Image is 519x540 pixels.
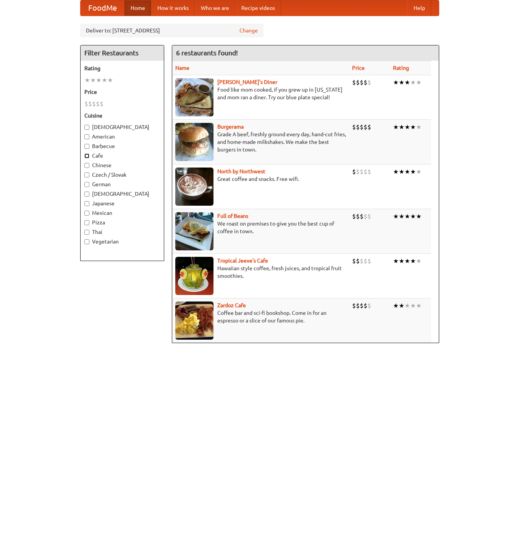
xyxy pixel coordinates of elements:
[399,257,404,265] li: ★
[84,200,160,207] label: Japanese
[81,45,164,61] h4: Filter Restaurants
[175,175,346,183] p: Great coffee and snacks. Free wifi.
[364,257,367,265] li: $
[84,112,160,119] h5: Cuisine
[393,78,399,87] li: ★
[404,212,410,221] li: ★
[124,0,151,16] a: Home
[84,230,89,235] input: Thai
[404,123,410,131] li: ★
[416,257,422,265] li: ★
[404,168,410,176] li: ★
[88,100,92,108] li: $
[356,257,360,265] li: $
[100,100,103,108] li: $
[393,301,399,310] li: ★
[81,0,124,16] a: FoodMe
[175,78,213,116] img: sallys.jpg
[84,88,160,96] h5: Price
[404,78,410,87] li: ★
[84,134,89,139] input: American
[416,168,422,176] li: ★
[175,123,213,161] img: burgerama.jpg
[84,181,160,188] label: German
[217,302,246,308] a: Zardoz Cafe
[367,123,371,131] li: $
[175,301,213,340] img: zardoz.jpg
[360,257,364,265] li: $
[84,228,160,236] label: Thai
[84,190,160,198] label: [DEMOGRAPHIC_DATA]
[360,168,364,176] li: $
[84,142,160,150] label: Barbecue
[360,212,364,221] li: $
[84,172,89,177] input: Czech / Slovak
[80,24,264,37] div: Deliver to: [STREET_ADDRESS]
[217,124,244,130] a: Burgerama
[176,49,238,56] ng-pluralize: 6 restaurants found!
[84,152,160,160] label: Cafe
[217,213,248,219] a: Full of Beans
[175,220,346,235] p: We roast on premises to give you the best cup of coffee in town.
[416,301,422,310] li: ★
[410,168,416,176] li: ★
[364,212,367,221] li: $
[393,168,399,176] li: ★
[84,163,89,168] input: Chinese
[175,131,346,153] p: Grade A beef, freshly ground every day, hand-cut fries, and home-made milkshakes. We make the bes...
[96,100,100,108] li: $
[235,0,281,16] a: Recipe videos
[84,100,88,108] li: $
[410,301,416,310] li: ★
[102,76,107,84] li: ★
[399,123,404,131] li: ★
[416,212,422,221] li: ★
[217,258,268,264] a: Tropical Jeeve's Cafe
[96,76,102,84] li: ★
[393,212,399,221] li: ★
[416,78,422,87] li: ★
[356,301,360,310] li: $
[84,239,89,244] input: Vegetarian
[367,301,371,310] li: $
[195,0,235,16] a: Who we are
[84,76,90,84] li: ★
[407,0,431,16] a: Help
[352,123,356,131] li: $
[90,76,96,84] li: ★
[404,301,410,310] li: ★
[416,123,422,131] li: ★
[84,133,160,140] label: American
[364,78,367,87] li: $
[107,76,113,84] li: ★
[84,211,89,216] input: Mexican
[410,257,416,265] li: ★
[367,257,371,265] li: $
[367,168,371,176] li: $
[399,212,404,221] li: ★
[352,65,365,71] a: Price
[393,65,409,71] a: Rating
[393,123,399,131] li: ★
[352,257,356,265] li: $
[360,301,364,310] li: $
[175,65,189,71] a: Name
[217,79,277,85] b: [PERSON_NAME]'s Diner
[356,78,360,87] li: $
[217,168,265,174] a: North by Northwest
[360,78,364,87] li: $
[239,27,258,34] a: Change
[352,212,356,221] li: $
[364,168,367,176] li: $
[393,257,399,265] li: ★
[367,212,371,221] li: $
[175,257,213,295] img: jeeves.jpg
[151,0,195,16] a: How it works
[356,212,360,221] li: $
[84,192,89,197] input: [DEMOGRAPHIC_DATA]
[352,78,356,87] li: $
[84,220,89,225] input: Pizza
[399,168,404,176] li: ★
